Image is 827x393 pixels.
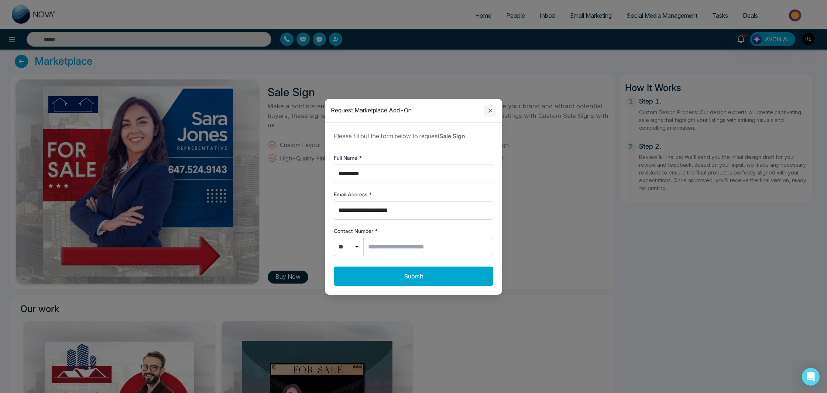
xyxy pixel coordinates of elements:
div: Open Intercom Messenger [802,368,820,386]
p: Please fill out the form below to request [334,132,493,140]
button: Close modal [484,105,496,116]
h2: Request Marketplace Add-On [331,107,412,114]
button: Submit [334,267,493,286]
label: Email Address * [334,190,493,198]
label: Contact Number * [334,227,493,235]
label: Full Name * [334,154,493,162]
strong: Sale Sign [439,132,465,140]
